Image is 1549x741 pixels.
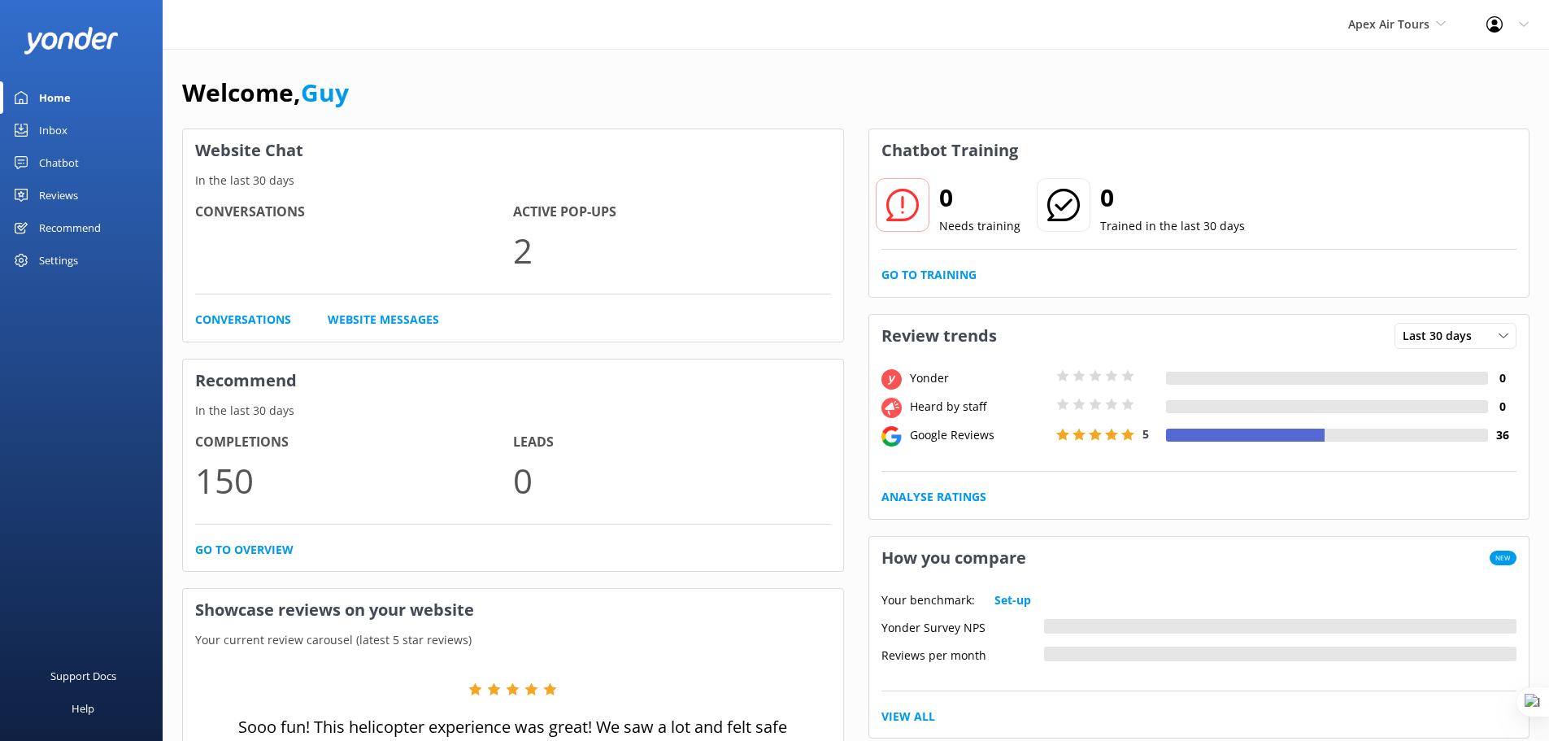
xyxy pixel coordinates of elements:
h4: Conversations [195,202,513,223]
h2: 0 [939,178,1020,217]
span: New [1490,551,1516,565]
img: yonder-white-logo.png [24,27,118,54]
a: Guy [301,76,349,109]
a: Go to overview [195,541,294,559]
div: Chatbot [39,146,79,179]
a: Analyse Ratings [881,488,986,506]
p: Needs training [939,217,1020,235]
a: Conversations [195,311,291,329]
a: Website Messages [328,311,439,329]
div: Yonder [906,369,1052,387]
div: Help [72,692,94,725]
div: Yonder Survey NPS [881,619,1044,634]
p: In the last 30 days [183,172,843,190]
div: Home [39,81,71,114]
p: Trained in the last 30 days [1100,217,1245,235]
h4: 0 [1488,398,1516,416]
a: Go to Training [881,266,977,284]
div: Settings [39,244,78,277]
a: View All [881,708,935,726]
p: 2 [513,223,831,277]
div: Reviews per month [881,647,1044,661]
h3: Website Chat [183,129,843,172]
h4: Completions [195,432,513,453]
p: 150 [195,453,513,508]
span: 5 [1142,426,1149,442]
a: Set-up [994,591,1031,609]
div: Inbox [39,114,67,146]
h3: Recommend [183,360,843,402]
div: Heard by staff [906,398,1052,416]
h3: Showcase reviews on your website [183,589,843,631]
h2: 0 [1100,178,1245,217]
div: Recommend [39,211,101,244]
h3: Chatbot Training [869,129,1030,172]
p: Your benchmark: [881,591,975,609]
h3: How you compare [869,537,1038,579]
h4: Leads [513,432,831,453]
h4: Active Pop-ups [513,202,831,223]
span: Last 30 days [1403,327,1482,345]
h1: Welcome, [182,73,349,112]
h4: 36 [1488,426,1516,444]
p: In the last 30 days [183,402,843,420]
h3: Review trends [869,315,1009,357]
p: Your current review carousel (latest 5 star reviews) [183,631,843,649]
span: Apex Air Tours [1348,16,1429,32]
div: Support Docs [50,660,116,692]
h4: 0 [1488,369,1516,387]
div: Google Reviews [906,426,1052,444]
div: Reviews [39,179,78,211]
p: 0 [513,453,831,508]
